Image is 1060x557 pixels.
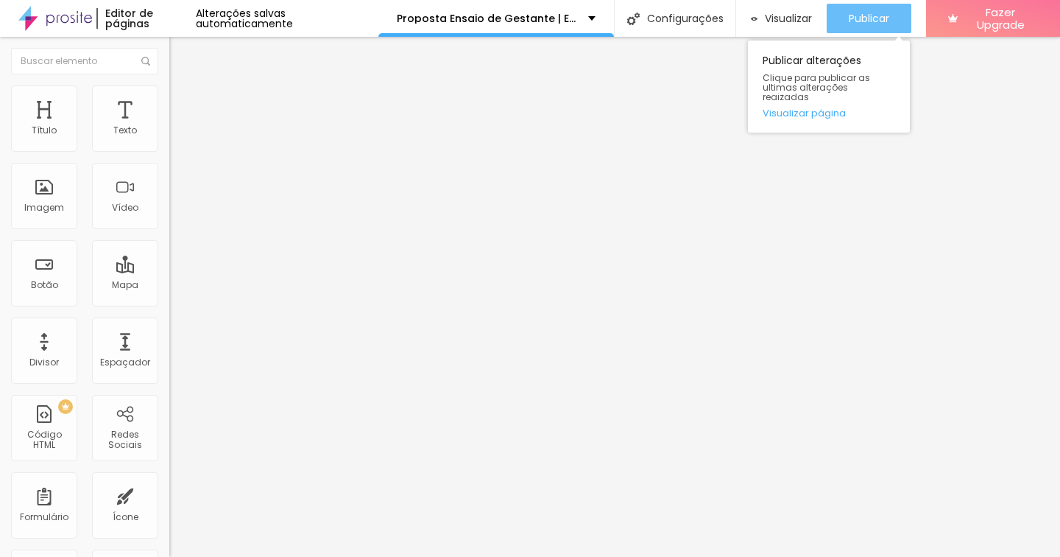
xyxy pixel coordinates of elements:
[113,125,137,136] div: Texto
[141,57,150,66] img: Icone
[849,13,889,24] span: Publicar
[397,13,577,24] p: Proposta Ensaio de Gestante | Estúdio Fotógrafo de Emoções
[100,357,150,368] div: Espaçador
[31,280,58,290] div: Botão
[113,512,138,522] div: Ícone
[763,73,895,102] span: Clique para publicar as ultimas alterações reaizadas
[112,203,138,213] div: Vídeo
[765,13,812,24] span: Visualizar
[29,357,59,368] div: Divisor
[169,37,1060,557] iframe: Editor
[763,108,895,118] a: Visualizar página
[827,4,911,33] button: Publicar
[20,512,68,522] div: Formulário
[24,203,64,213] div: Imagem
[32,125,57,136] div: Título
[736,4,826,33] button: Visualizar
[627,13,640,25] img: Icone
[196,8,378,29] div: Alterações salvas automaticamente
[11,48,158,74] input: Buscar elemento
[748,41,910,133] div: Publicar alterações
[112,280,138,290] div: Mapa
[96,430,154,451] div: Redes Sociais
[751,13,757,25] img: view-1.svg
[964,6,1038,32] span: Fazer Upgrade
[96,8,197,29] div: Editor de páginas
[15,430,73,451] div: Código HTML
